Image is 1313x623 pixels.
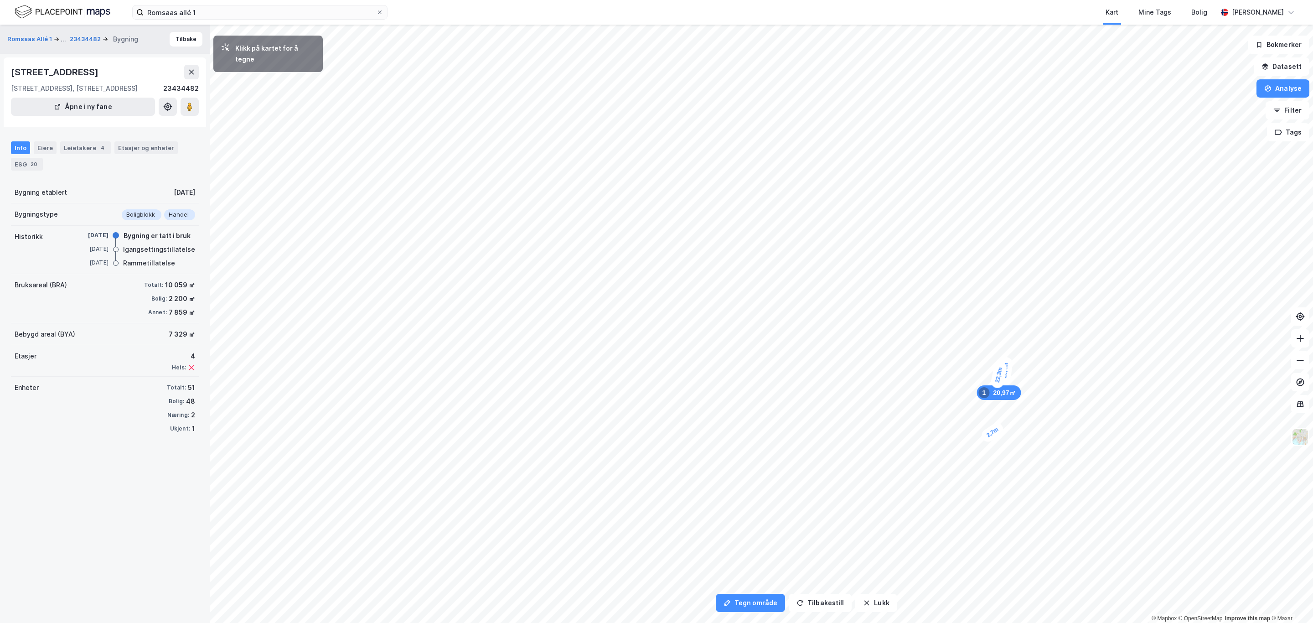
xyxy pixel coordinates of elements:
button: Tilbake [170,32,202,47]
div: Næring: [167,411,189,419]
div: [DATE] [72,245,109,253]
div: Bolig: [151,295,167,302]
div: 51 [188,382,195,393]
div: ... [61,34,66,45]
button: Romsaas Allé 1 [7,34,54,45]
iframe: Chat Widget [1267,579,1313,623]
div: [DATE] [174,187,195,198]
div: 2 [191,410,195,421]
div: Leietakere [60,141,111,154]
div: [PERSON_NAME] [1232,7,1284,18]
button: Tilbakestill [789,594,852,612]
div: 7 329 ㎡ [169,329,195,340]
button: Tags [1267,123,1309,141]
div: Historikk [15,231,43,242]
button: Bokmerker [1248,36,1309,54]
div: Rammetillatelse [123,258,175,269]
div: Bygning er tatt i bruk [124,230,191,241]
div: 7 859 ㎡ [169,307,195,318]
div: 20 [29,160,39,169]
a: OpenStreetMap [1179,615,1223,622]
div: 1 [192,423,195,434]
div: Ukjent: [170,425,190,432]
div: Bolig [1191,7,1207,18]
button: Filter [1266,101,1309,119]
input: Søk på adresse, matrikkel, gårdeiere, leietakere eller personer [144,5,376,19]
div: Etasjer og enheter [118,144,174,152]
img: Z [1292,428,1309,446]
img: logo.f888ab2527a4732fd821a326f86c7f29.svg [15,4,110,20]
div: Heis: [172,364,186,371]
div: ESG [11,158,43,171]
div: [STREET_ADDRESS], [STREET_ADDRESS] [11,83,138,94]
button: Åpne i ny fane [11,98,155,116]
div: 48 [186,396,195,407]
div: Totalt: [144,281,163,289]
div: Bygning etablert [15,187,67,198]
a: Improve this map [1225,615,1270,622]
div: Bygning [113,34,138,45]
div: Klikk på kartet for å tegne [235,43,315,65]
div: 2 200 ㎡ [169,293,195,304]
div: Etasjer [15,351,36,362]
div: Kart [1106,7,1118,18]
div: Totalt: [167,384,186,391]
div: Bygningstype [15,209,58,220]
div: 10 059 ㎡ [165,280,195,291]
div: [DATE] [72,231,109,239]
div: 1 [978,387,989,398]
div: Enheter [15,382,39,393]
button: Tegn område [716,594,785,612]
div: 4 [172,351,195,362]
div: Map marker [977,385,1021,400]
div: Bebygd areal (BYA) [15,329,75,340]
button: Analyse [1256,79,1309,98]
div: [STREET_ADDRESS] [11,65,100,79]
button: Lukk [855,594,897,612]
div: Annet: [148,309,167,316]
a: Mapbox [1152,615,1177,622]
div: 4 [98,143,107,152]
div: 23434482 [163,83,199,94]
div: Mine Tags [1138,7,1171,18]
div: Bruksareal (BRA) [15,280,67,291]
div: Eiere [34,141,57,154]
div: Map marker [990,361,1008,389]
div: Map marker [979,421,1006,444]
button: 23434482 [70,35,103,44]
div: [DATE] [72,259,109,267]
div: Bolig: [169,398,184,405]
div: Info [11,141,30,154]
div: Igangsettingstillatelse [123,244,195,255]
button: Datasett [1254,57,1309,76]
